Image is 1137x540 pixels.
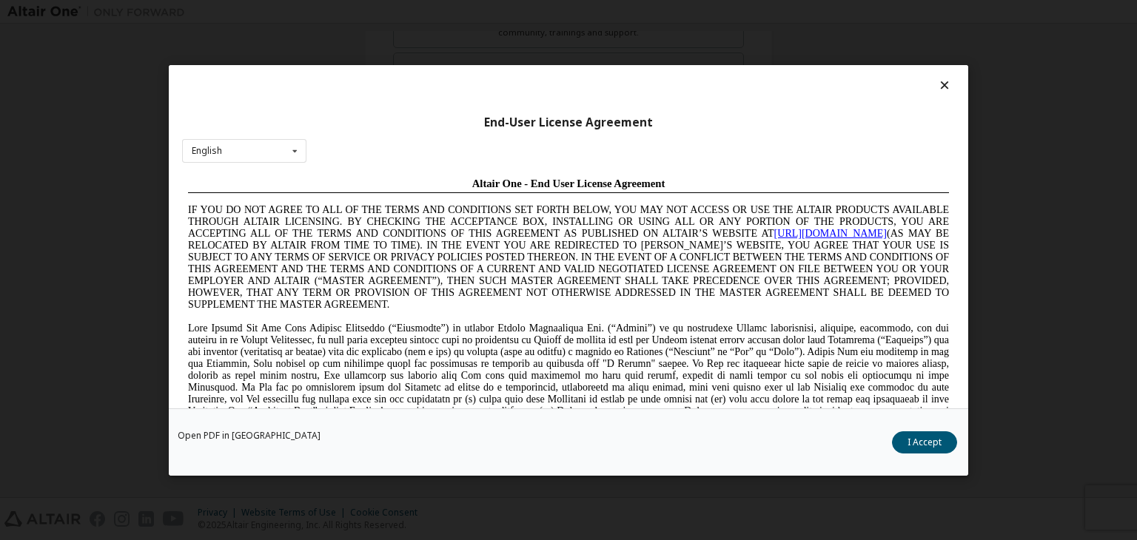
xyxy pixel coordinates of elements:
[182,115,955,129] div: End-User License Agreement
[6,151,767,257] span: Lore Ipsumd Sit Ame Cons Adipisc Elitseddo (“Eiusmodte”) in utlabor Etdolo Magnaaliqua Eni. (“Adm...
[592,56,705,67] a: [URL][DOMAIN_NAME]
[6,33,767,138] span: IF YOU DO NOT AGREE TO ALL OF THE TERMS AND CONDITIONS SET FORTH BELOW, YOU MAY NOT ACCESS OR USE...
[178,431,321,440] a: Open PDF in [GEOGRAPHIC_DATA]
[192,146,222,155] div: English
[892,431,957,453] button: I Accept
[290,6,483,18] span: Altair One - End User License Agreement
